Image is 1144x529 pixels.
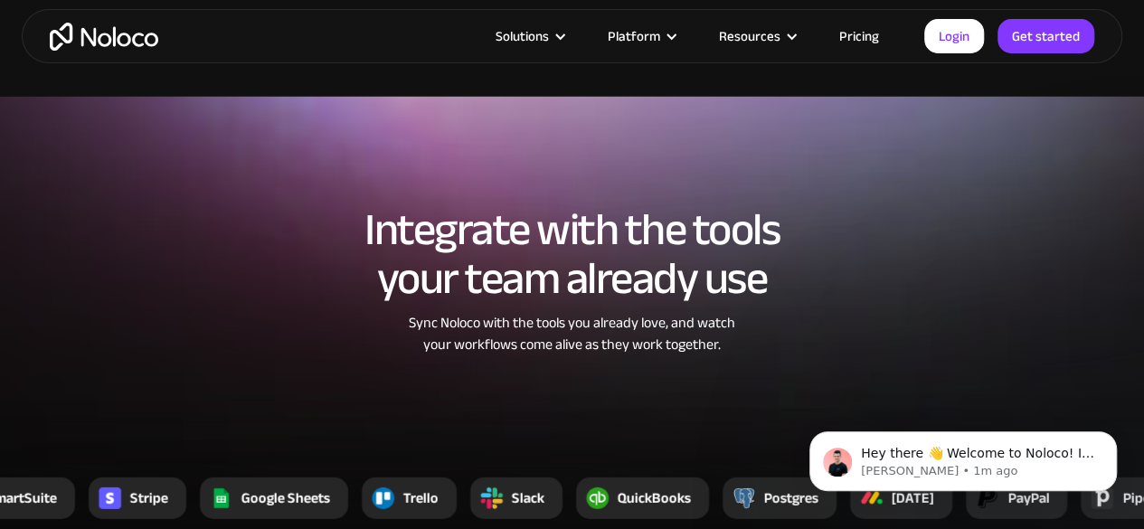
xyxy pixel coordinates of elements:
[618,487,691,509] div: QuickBooks
[924,19,984,53] a: Login
[403,487,439,509] div: Trello
[608,24,660,48] div: Platform
[817,24,902,48] a: Pricing
[997,19,1094,53] a: Get started
[585,24,696,48] div: Platform
[512,487,544,509] div: Slack
[782,393,1144,520] iframe: Intercom notifications message
[496,24,549,48] div: Solutions
[333,312,812,355] div: Sync Noloco with the tools you already love, and watch your workflows come alive as they work tog...
[696,24,817,48] div: Resources
[50,23,158,51] a: home
[130,487,168,509] div: Stripe
[764,487,818,509] div: Postgres
[719,24,780,48] div: Resources
[241,487,330,509] div: Google Sheets
[18,205,1126,303] h2: Integrate with the tools your team already use
[473,24,585,48] div: Solutions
